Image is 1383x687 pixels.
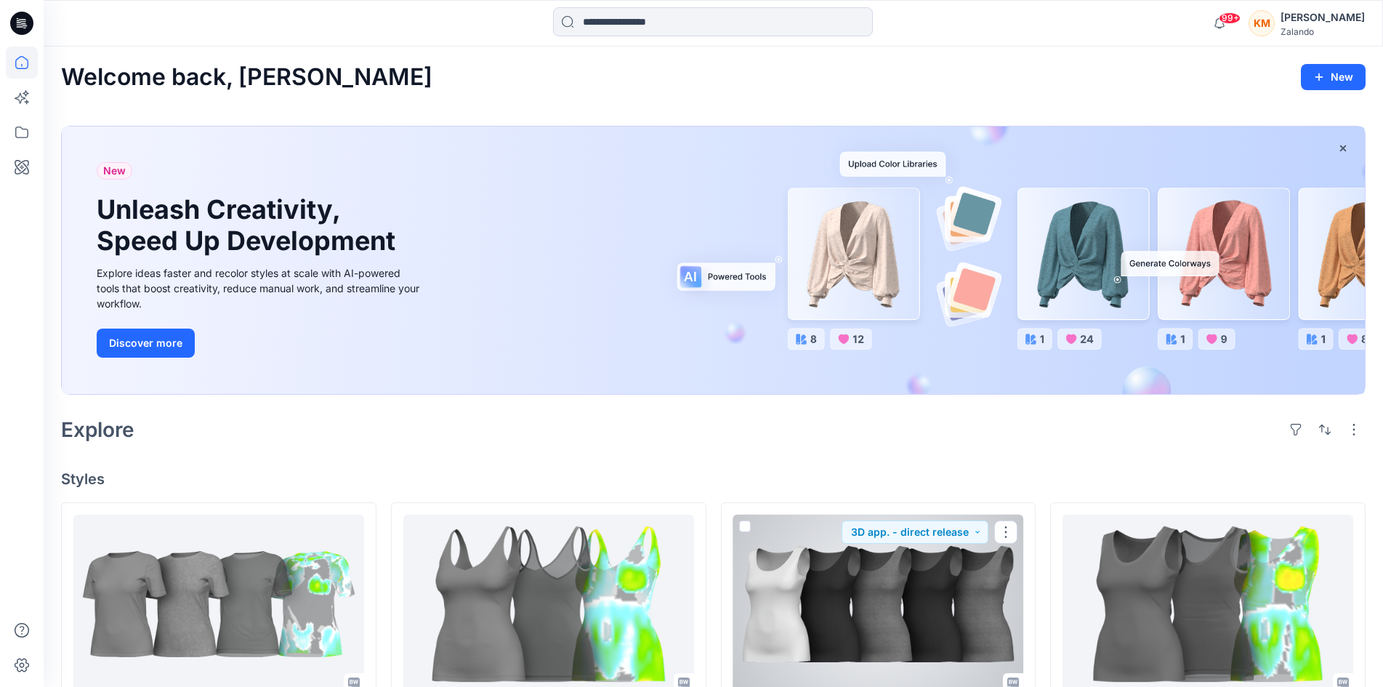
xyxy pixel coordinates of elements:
[97,329,424,358] a: Discover more
[1281,9,1365,26] div: [PERSON_NAME]
[61,418,134,441] h2: Explore
[1281,26,1365,37] div: Zalando
[97,329,195,358] button: Discover more
[1301,64,1366,90] button: New
[97,265,424,311] div: Explore ideas faster and recolor styles at scale with AI-powered tools that boost creativity, red...
[1249,10,1275,36] div: KM
[61,64,432,91] h2: Welcome back, [PERSON_NAME]
[61,470,1366,488] h4: Styles
[97,194,402,257] h1: Unleash Creativity, Speed Up Development
[1219,12,1241,24] span: 99+
[103,162,126,180] span: New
